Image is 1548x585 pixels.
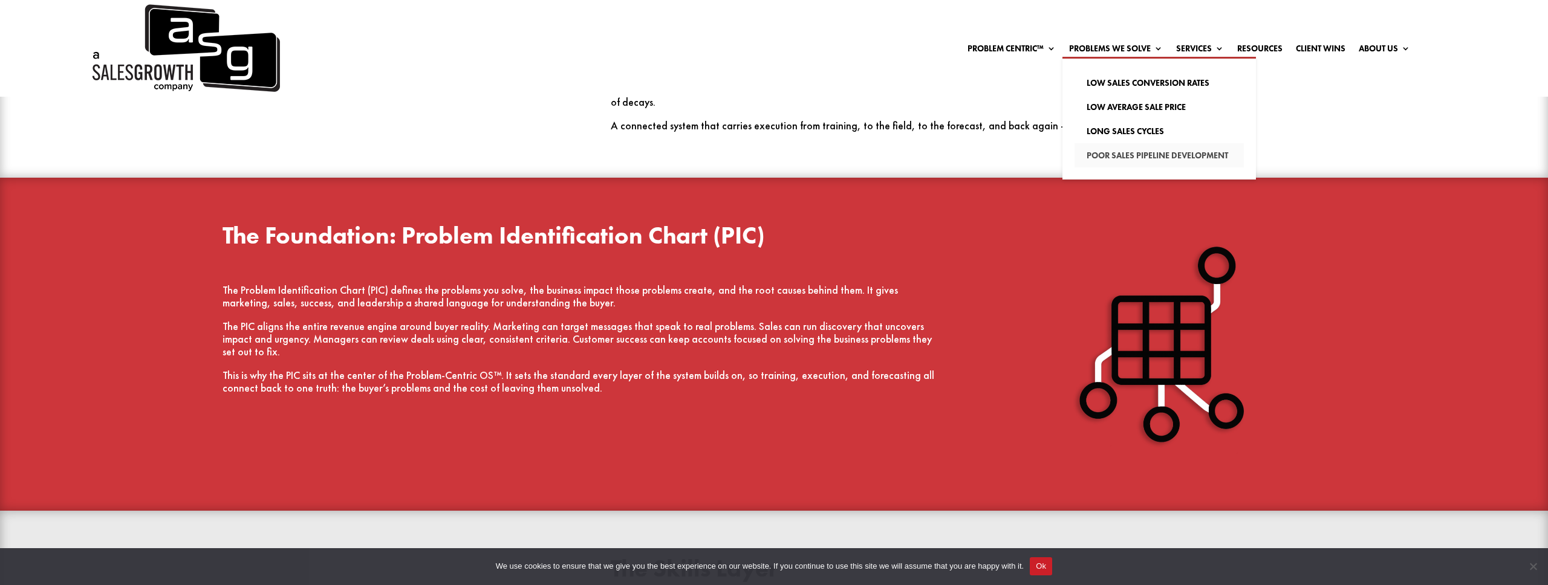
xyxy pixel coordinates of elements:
[1030,557,1052,575] button: Ok
[223,320,937,369] p: The PIC aligns the entire revenue engine around buyer reality. Marketing can target messages that...
[1069,44,1163,57] a: Problems We Solve
[223,224,937,254] h2: The Foundation: Problem Identification Chart (PIC)
[496,560,1024,572] span: We use cookies to ensure that we give you the best experience on our website. If you continue to ...
[611,120,1325,132] p: A connected system that carries execution from training, to the field, to the forecast, and back ...
[1237,44,1283,57] a: Resources
[1527,560,1539,572] span: No
[1176,44,1224,57] a: Services
[1296,44,1345,57] a: Client Wins
[223,284,937,320] p: The Problem Identification Chart (PIC) defines the problems you solve, the business impact those ...
[968,44,1056,57] a: Problem Centric™
[223,369,937,395] p: This is why the PIC sits at the center of the Problem-Centric OS™. It sets the standard every lay...
[1075,119,1244,143] a: Long Sales Cycles
[611,83,1325,120] p: Buyer Input Data™ (BID) flows through each layer, and the Improvement Loop ensures misses feed ba...
[1075,71,1244,95] a: Low Sales Conversion Rates
[1041,224,1283,465] img: PIC White Shadow
[1359,44,1410,57] a: About Us
[1075,143,1244,167] a: Poor Sales Pipeline Development
[1075,95,1244,119] a: Low Average Sale Price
